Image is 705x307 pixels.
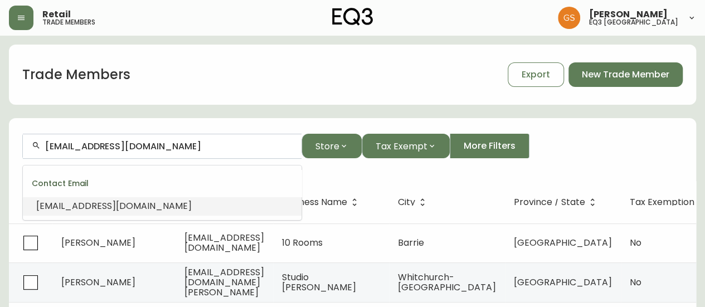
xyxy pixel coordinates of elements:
span: No [630,236,641,249]
span: [PERSON_NAME] [589,10,668,19]
span: No [630,276,641,289]
img: 6b403d9c54a9a0c30f681d41f5fc2571 [558,7,580,29]
button: Tax Exempt [362,134,450,158]
span: [PERSON_NAME] [61,236,135,249]
span: Tax Exemption [630,199,694,206]
button: New Trade Member [568,62,683,87]
span: [EMAIL_ADDRESS][DOMAIN_NAME] [36,199,192,212]
span: [EMAIL_ADDRESS][DOMAIN_NAME][PERSON_NAME] [184,266,264,299]
span: Whitchurch-[GEOGRAPHIC_DATA] [398,271,496,294]
h5: trade members [42,19,95,26]
h1: Trade Members [22,65,130,84]
span: Store [315,139,339,153]
span: Business Name [282,197,362,207]
button: Export [508,62,564,87]
span: Export [522,69,550,81]
span: More Filters [464,140,516,152]
span: Barrie [398,236,424,249]
span: [PERSON_NAME] [61,276,135,289]
span: City [398,199,415,206]
img: logo [332,8,373,26]
span: Business Name [282,199,347,206]
div: Contact Email [23,170,302,197]
span: Tax Exempt [376,139,427,153]
span: Studio [PERSON_NAME] [282,271,356,294]
span: Province / State [514,197,600,207]
span: Province / State [514,199,585,206]
span: 10 Rooms [282,236,323,249]
button: Store [302,134,362,158]
span: [GEOGRAPHIC_DATA] [514,276,612,289]
span: [EMAIL_ADDRESS][DOMAIN_NAME] [184,231,264,254]
span: New Trade Member [582,69,669,81]
span: City [398,197,430,207]
input: Search [45,141,293,152]
span: [GEOGRAPHIC_DATA] [514,236,612,249]
span: Retail [42,10,71,19]
h5: eq3 [GEOGRAPHIC_DATA] [589,19,678,26]
button: More Filters [450,134,529,158]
